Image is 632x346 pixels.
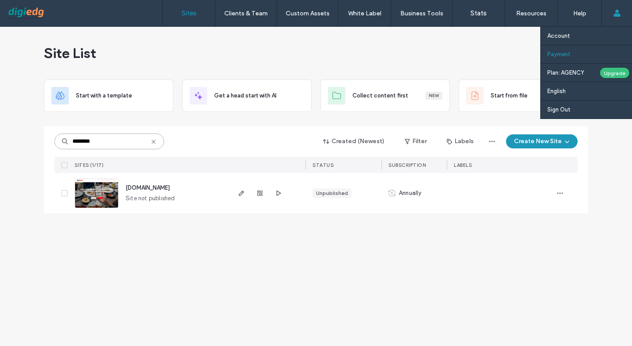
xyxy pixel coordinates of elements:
[547,45,632,63] a: Payment
[454,162,472,168] span: LABELS
[573,10,586,17] label: Help
[396,134,435,148] button: Filter
[348,10,381,17] label: White Label
[491,91,528,100] span: Start from file
[600,67,630,79] div: Upgrade
[126,184,170,191] a: [DOMAIN_NAME]
[44,79,173,112] div: Start with a template
[459,79,588,112] div: Start from fileBeta
[470,9,487,17] label: Stats
[547,27,632,45] a: Account
[320,79,450,112] div: Collect content firstNew
[547,51,571,58] label: Payment
[547,101,632,119] a: Sign Out
[547,32,570,39] label: Account
[312,162,334,168] span: STATUS
[506,134,578,148] button: Create New Site
[352,91,408,100] span: Collect content first
[547,88,566,94] label: English
[286,10,330,17] label: Custom Assets
[214,91,276,100] span: Get a head start with AI
[224,10,268,17] label: Clients & Team
[316,134,392,148] button: Created (Newest)
[44,44,96,62] span: Site List
[425,92,442,100] div: New
[547,69,593,76] label: Plan: AGENCY
[547,106,571,113] label: Sign Out
[516,10,546,17] label: Resources
[316,189,348,197] div: Unpublished
[20,6,38,14] span: Help
[182,79,312,112] div: Get a head start with AI
[76,91,132,100] span: Start with a template
[126,194,175,203] span: Site not published
[388,162,426,168] span: SUBSCRIPTION
[182,9,197,17] label: Sites
[75,162,104,168] span: SITES (1/17)
[400,10,443,17] label: Business Tools
[399,189,422,198] span: Annually
[439,134,481,148] button: Labels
